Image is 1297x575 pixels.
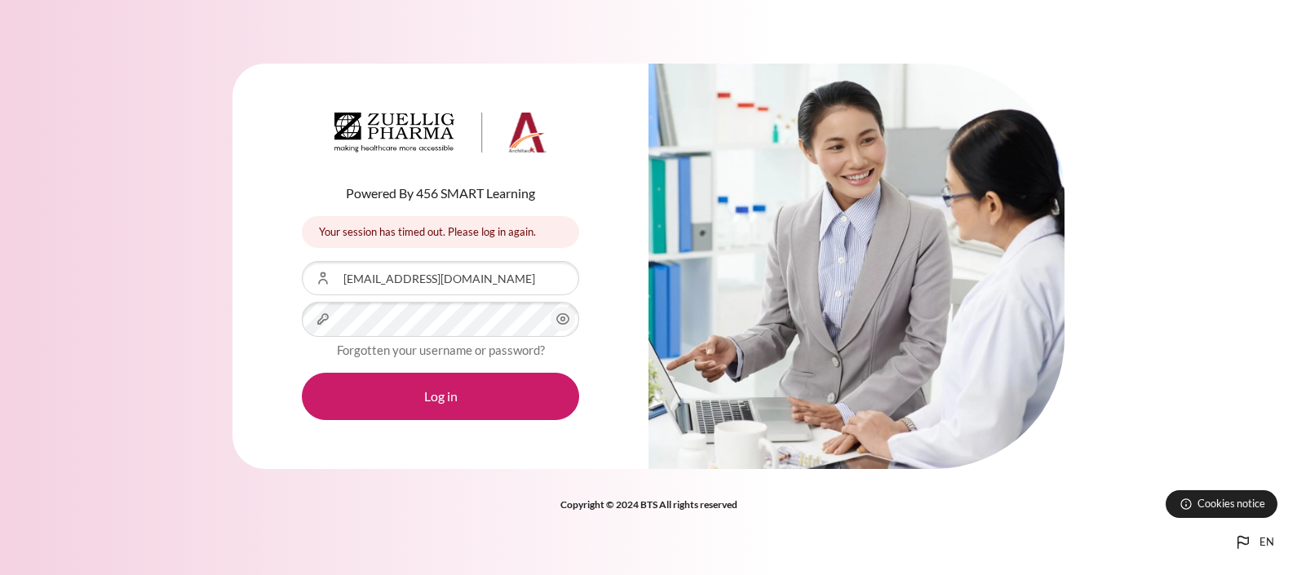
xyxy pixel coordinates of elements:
button: Languages [1227,526,1281,559]
input: Username or Email Address [302,261,579,295]
a: Architeck [334,113,547,160]
div: Your session has timed out. Please log in again. [302,216,579,248]
button: Log in [302,373,579,420]
img: Architeck [334,113,547,153]
a: Forgotten your username or password? [337,343,545,357]
span: en [1259,534,1274,551]
button: Cookies notice [1166,490,1277,518]
p: Powered By 456 SMART Learning [302,184,579,203]
span: Cookies notice [1197,496,1265,511]
strong: Copyright © 2024 BTS All rights reserved [560,498,737,511]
